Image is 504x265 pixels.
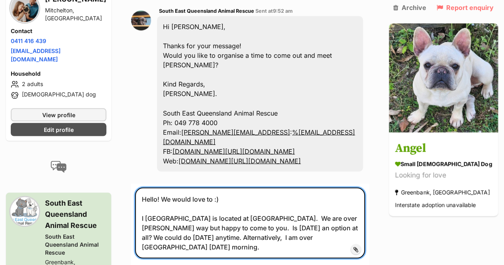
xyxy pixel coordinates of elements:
span: Edit profile [44,125,74,133]
div: Hi [PERSON_NAME], Thanks for your message! Would you like to organise a time to come out and meet... [157,16,363,171]
h4: Contact [11,27,106,35]
span: South East Queensland Animal Rescue [159,8,254,14]
a: [EMAIL_ADDRESS][DOMAIN_NAME] [11,47,61,62]
div: small [DEMOGRAPHIC_DATA] Dog [395,160,492,168]
div: South East Queensland Animal Rescue [45,232,106,256]
span: Sent at [255,8,293,14]
a: [DOMAIN_NAME][URL][DOMAIN_NAME] [178,157,301,165]
img: Angel [389,23,498,132]
h3: Angel [395,140,492,158]
h3: South East Queensland Animal Rescue [45,197,106,230]
span: View profile [42,110,75,118]
div: Looking for love [395,170,492,181]
li: [DEMOGRAPHIC_DATA] dog [11,90,106,100]
li: 2 adults [11,79,106,88]
img: conversation-icon-4a6f8262b818ee0b60e3300018af0b2d0b884aa5de6e9bcb8d3d4eeb1a70a7c4.svg [51,160,67,172]
a: [PERSON_NAME][EMAIL_ADDRESS] [181,128,290,136]
div: Greenbank, [GEOGRAPHIC_DATA] [395,187,490,198]
a: [DOMAIN_NAME][URL][DOMAIN_NAME] [173,147,295,155]
a: 0411 416 439 [11,37,46,44]
a: Archive [393,4,426,11]
span: 9:52 am [273,8,293,14]
a: Edit profile [11,122,106,135]
a: Angel small [DEMOGRAPHIC_DATA] Dog Looking for love Greenbank, [GEOGRAPHIC_DATA] Interstate adopt... [389,134,498,216]
img: South East Queensland Animal Rescue profile pic [131,10,151,30]
a: View profile [11,108,106,121]
span: Interstate adoption unavailable [395,202,476,208]
a: Report enquiry [437,4,494,11]
h4: Household [11,69,106,77]
div: Mitchelton, [GEOGRAPHIC_DATA] [45,6,106,22]
img: South East Queensland Animal Rescue profile pic [11,197,39,225]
